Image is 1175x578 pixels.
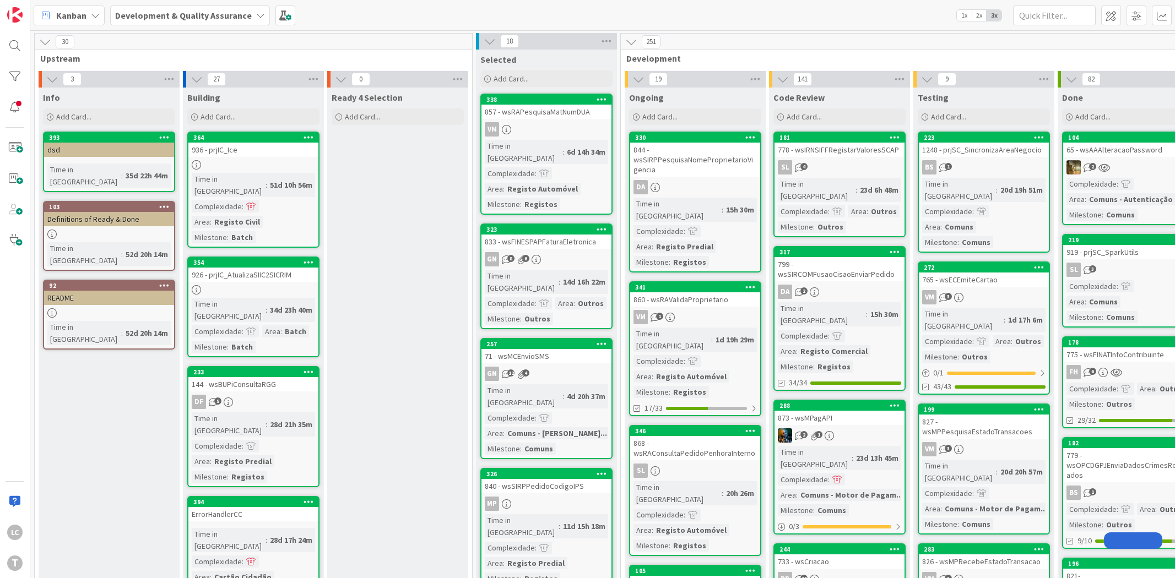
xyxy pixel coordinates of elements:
[1117,178,1118,190] span: :
[945,293,952,300] span: 3
[507,369,515,377] span: 12
[188,268,318,282] div: 926 - prjIC_AtualizaSIIC2SICRIM
[775,285,905,299] div: DA
[44,291,174,305] div: README
[520,198,522,210] span: :
[1066,311,1102,323] div: Milestone
[652,370,653,383] span: :
[775,257,905,281] div: 799 - wsSIRCOMFusaoCisaoEnviarPedido
[535,297,537,309] span: :
[485,198,520,210] div: Milestone
[1066,365,1081,379] div: FH
[779,248,905,256] div: 317
[345,112,380,122] span: Add Card...
[630,292,760,307] div: 860 - wsRAValidaProprietario
[47,321,121,345] div: Time in [GEOGRAPHIC_DATA]
[798,345,870,357] div: Registo Comercial
[775,160,905,175] div: SL
[564,146,608,158] div: 6d 14h 34m
[1011,335,1012,347] span: :
[778,285,792,299] div: DA
[1005,314,1046,326] div: 1d 17h 6m
[922,290,936,304] div: VM
[998,184,1046,196] div: 20d 19h 51m
[722,204,723,216] span: :
[933,367,944,379] span: 0 / 1
[192,216,210,228] div: Area
[866,308,868,320] span: :
[123,327,171,339] div: 52d 20h 14m
[188,258,318,268] div: 354
[787,112,822,122] span: Add Card...
[778,160,792,175] div: SL
[562,390,564,402] span: :
[633,225,684,237] div: Complexidade
[486,96,611,103] div: 338
[1155,383,1157,395] span: :
[188,133,318,157] div: 364936 - prjIC_Ice
[868,308,901,320] div: 15h 30m
[193,368,318,376] div: 233
[486,226,611,233] div: 323
[43,201,175,271] a: 103Definitions of Ready & DoneTime in [GEOGRAPHIC_DATA]:52d 20h 14m
[44,143,174,157] div: dsd
[7,7,23,23] img: Visit kanbanzone.com
[192,395,206,409] div: DF
[630,282,760,307] div: 341860 - wsRAValidaProprietario
[505,183,581,195] div: Registo Automóvel
[188,133,318,143] div: 364
[815,221,846,233] div: Outros
[933,381,951,392] span: 43/43
[775,247,905,257] div: 317
[775,401,905,425] div: 288873 - wsMPagAPI
[778,205,828,217] div: Complexidade
[1089,368,1096,375] span: 6
[1066,263,1081,277] div: SL
[192,173,266,197] div: Time in [GEOGRAPHIC_DATA]
[44,202,174,226] div: 103Definitions of Ready & Done
[280,325,282,337] span: :
[193,134,318,141] div: 364
[828,205,830,217] span: :
[485,297,535,309] div: Complexidade
[922,160,936,175] div: BS
[229,341,256,353] div: Batch
[507,255,515,262] span: 8
[1103,209,1138,221] div: Comuns
[959,351,990,363] div: Outros
[485,183,503,195] div: Area
[123,170,171,182] div: 35d 22h 44m
[993,335,1011,347] div: Area
[633,198,722,222] div: Time in [GEOGRAPHIC_DATA]
[711,334,713,346] span: :
[684,355,685,367] span: :
[192,298,266,322] div: Time in [GEOGRAPHIC_DATA]
[642,112,678,122] span: Add Card...
[957,351,959,363] span: :
[919,263,1049,272] div: 272
[485,384,562,408] div: Time in [GEOGRAPHIC_DATA]
[520,313,522,325] span: :
[227,231,229,243] span: :
[919,143,1049,157] div: 1248 - prjSC_SincronizaAreaNegocio
[922,335,972,347] div: Complexidade
[857,184,901,196] div: 23d 6h 48m
[778,330,828,342] div: Complexidade
[868,205,900,217] div: Outros
[485,252,499,266] div: GN
[192,325,242,337] div: Complexidade
[713,334,757,346] div: 1d 19h 29m
[49,203,174,211] div: 103
[813,361,815,373] span: :
[573,297,575,309] span: :
[1089,265,1096,272] span: 3
[996,184,998,196] span: :
[778,302,866,326] div: Time in [GEOGRAPHIC_DATA]
[940,221,942,233] span: :
[485,367,499,381] div: GN
[123,248,171,260] div: 52d 20h 14m
[188,377,318,391] div: 144 - wsBUPiConsultaRGG
[855,184,857,196] span: :
[266,179,267,191] span: :
[919,263,1049,287] div: 272765 - wsECEmiteCartao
